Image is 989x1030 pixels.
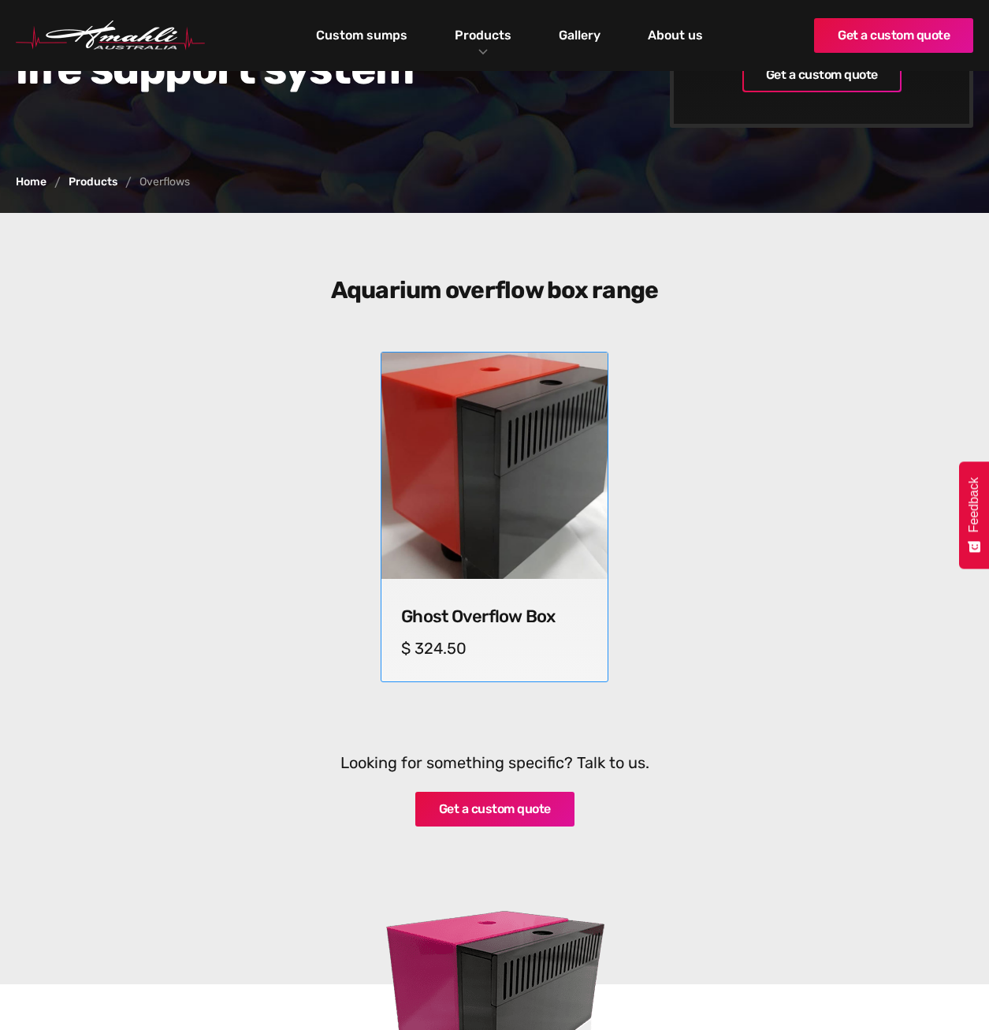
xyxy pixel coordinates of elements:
[191,753,798,772] h5: Looking for something specific? Talk to us.
[959,461,989,569] button: Feedback - Show survey
[16,21,205,50] img: Hmahli Australia Logo
[377,349,611,582] img: Ghost Overflow Box
[312,22,411,49] a: Custom sumps
[967,477,981,532] span: Feedback
[16,177,46,188] a: Home
[381,352,608,682] a: Ghost Overflow BoxGhost Overflow BoxGhost Overflow Box$ 324.50
[766,65,878,84] div: Get a custom quote
[69,177,117,188] a: Products
[644,22,707,49] a: About us
[555,22,604,49] a: Gallery
[401,639,588,658] h5: $ 324.50
[16,21,205,50] a: home
[415,792,574,827] a: Get a custom quote
[451,24,515,47] a: Products
[139,177,190,188] div: Overflows
[742,58,902,92] a: Get a custom quote
[814,18,973,53] a: Get a custom quote
[191,276,798,304] h3: Aquarium overflow box range
[401,606,588,627] h4: Ghost Overflow Box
